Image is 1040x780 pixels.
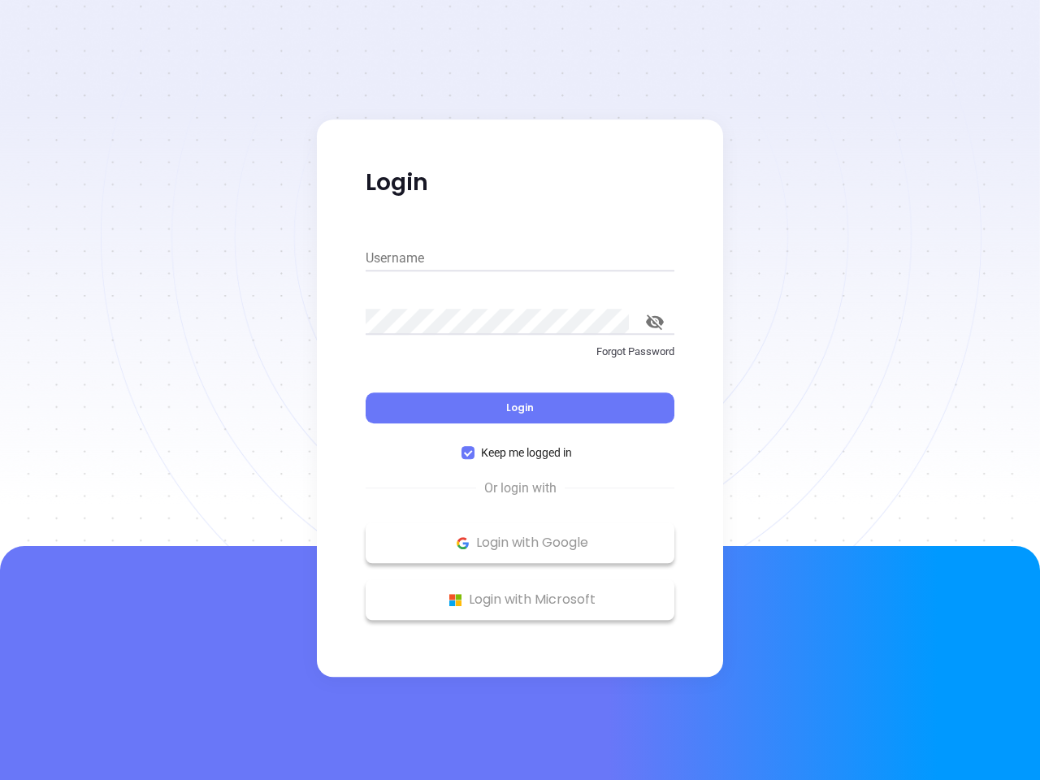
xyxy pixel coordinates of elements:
button: Microsoft Logo Login with Microsoft [366,579,674,620]
p: Login with Google [374,531,666,555]
img: Microsoft Logo [445,590,466,610]
button: Login [366,392,674,423]
a: Forgot Password [366,344,674,373]
p: Login with Microsoft [374,587,666,612]
p: Login [366,168,674,197]
span: Keep me logged in [474,444,578,461]
button: Google Logo Login with Google [366,522,674,563]
p: Forgot Password [366,344,674,360]
span: Login [506,401,534,414]
img: Google Logo [453,533,473,553]
span: Or login with [476,479,565,498]
button: toggle password visibility [635,302,674,341]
